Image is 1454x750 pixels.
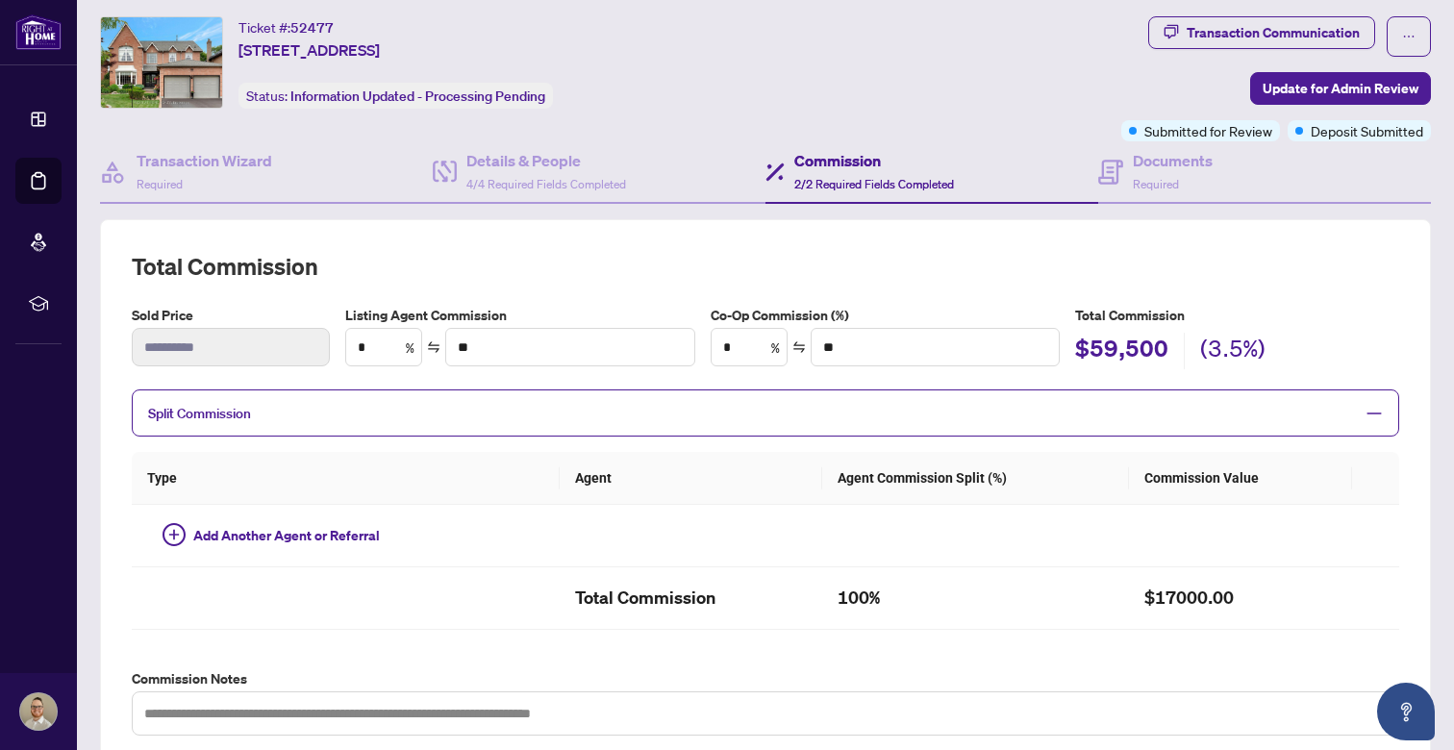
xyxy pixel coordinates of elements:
h2: $17000.00 [1144,583,1337,613]
button: Update for Admin Review [1250,72,1431,105]
h4: Commission [794,149,954,172]
span: Update for Admin Review [1263,73,1418,104]
th: Type [132,452,560,505]
img: Profile Icon [20,693,57,730]
label: Listing Agent Commission [345,305,694,326]
h2: 100% [838,583,1114,613]
span: Information Updated - Processing Pending [290,87,545,105]
img: logo [15,14,62,50]
h2: Total Commission [575,583,807,613]
h4: Details & People [466,149,626,172]
span: 2/2 Required Fields Completed [794,177,954,191]
span: Deposit Submitted [1311,120,1423,141]
img: IMG-W12352785_1.jpg [101,17,222,108]
span: minus [1366,405,1383,422]
span: swap [427,340,440,354]
h5: Total Commission [1075,305,1399,326]
span: [STREET_ADDRESS] [238,38,380,62]
label: Commission Notes [132,668,1399,689]
span: ellipsis [1402,30,1416,43]
span: swap [792,340,806,354]
span: Submitted for Review [1144,120,1272,141]
button: Add Another Agent or Referral [147,520,395,551]
span: Required [137,177,183,191]
div: Ticket #: [238,16,334,38]
button: Open asap [1377,683,1435,740]
div: Split Commission [132,389,1399,437]
h4: Documents [1133,149,1213,172]
div: Status: [238,83,553,109]
h2: (3.5%) [1200,333,1266,369]
th: Agent Commission Split (%) [822,452,1129,505]
h4: Transaction Wizard [137,149,272,172]
span: plus-circle [163,523,186,546]
h2: $59,500 [1075,333,1168,369]
h2: Total Commission [132,251,1399,282]
span: Required [1133,177,1179,191]
button: Transaction Communication [1148,16,1375,49]
span: Split Commission [148,405,251,422]
label: Sold Price [132,305,330,326]
span: 52477 [290,19,334,37]
th: Agent [560,452,822,505]
span: 4/4 Required Fields Completed [466,177,626,191]
span: Add Another Agent or Referral [193,525,380,546]
th: Commission Value [1129,452,1352,505]
label: Co-Op Commission (%) [711,305,1060,326]
div: Transaction Communication [1187,17,1360,48]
